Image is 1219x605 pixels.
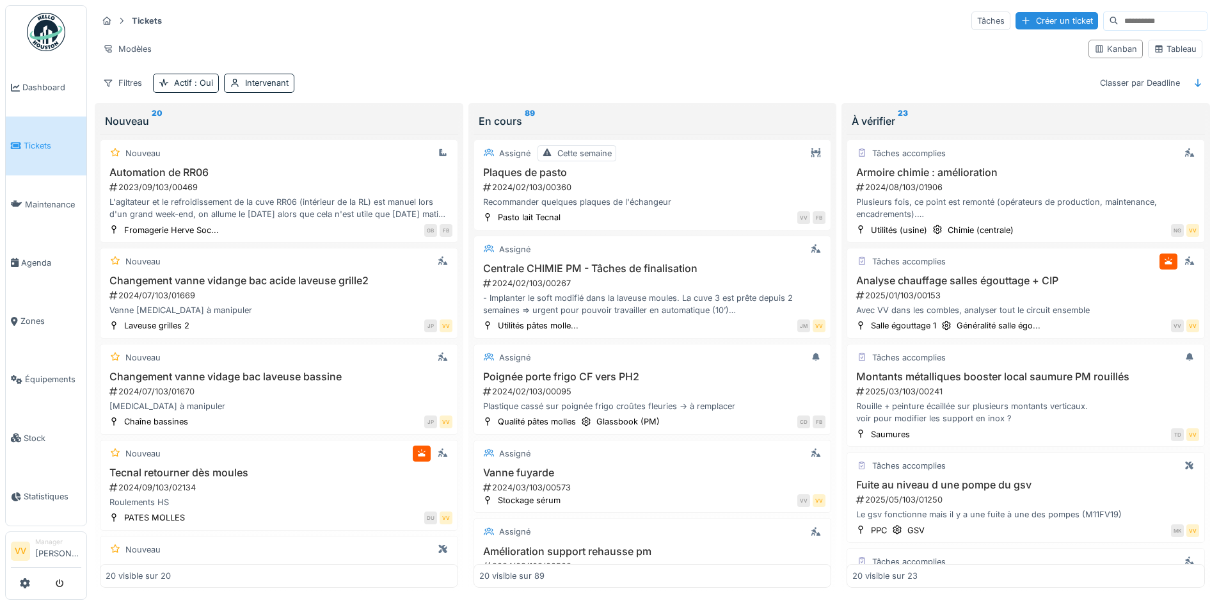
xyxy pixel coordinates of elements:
[479,113,827,129] div: En cours
[479,467,826,479] h3: Vanne fuyarde
[6,117,86,175] a: Tickets
[852,400,1199,424] div: Rouille + peinture écaillée sur plusieurs montants verticaux. voir pour modifier les support en i...
[106,570,171,582] div: 20 visible sur 20
[6,409,86,467] a: Stock
[498,494,561,506] div: Stockage sérum
[125,448,161,460] div: Nouveau
[971,12,1010,30] div: Tâches
[872,255,946,268] div: Tâches accomplies
[440,512,452,524] div: VV
[1186,224,1199,237] div: VV
[424,319,437,332] div: JP
[424,512,437,524] div: DU
[424,224,437,237] div: GB
[525,113,535,129] sup: 89
[1171,524,1184,537] div: MK
[797,494,810,507] div: VV
[499,526,530,538] div: Assigné
[852,275,1199,287] h3: Analyse chauffage salles égouttage + CIP
[1171,428,1184,441] div: TD
[871,428,910,440] div: Saumures
[499,351,530,364] div: Assigné
[106,196,452,220] div: L'agitateur et le refroidissement de la cuve RR06 (intérieur de la RL) est manuel lors d'un grand...
[1186,428,1199,441] div: VV
[24,432,81,444] span: Stock
[871,224,927,236] div: Utilités (usine)
[245,77,289,89] div: Intervenant
[482,277,826,289] div: 2024/02/103/00267
[108,181,452,193] div: 2023/09/103/00469
[22,81,81,93] span: Dashboard
[498,415,576,428] div: Qualité pâtes molles
[499,448,530,460] div: Assigné
[855,181,1199,193] div: 2024/08/103/01906
[35,537,81,565] li: [PERSON_NAME]
[499,243,530,255] div: Assigné
[1186,319,1199,332] div: VV
[872,556,946,568] div: Tâches accomplies
[557,147,612,159] div: Cette semaine
[125,147,161,159] div: Nouveau
[20,315,81,327] span: Zones
[106,467,452,479] h3: Tecnal retourner dès moules
[11,537,81,568] a: VV Manager[PERSON_NAME]
[106,304,452,316] div: Vanne [MEDICAL_DATA] à manipuler
[482,481,826,494] div: 2024/03/103/00573
[1094,74,1186,92] div: Classer par Deadline
[813,494,825,507] div: VV
[498,319,578,332] div: Utilités pâtes molle...
[24,490,81,503] span: Statistiques
[482,181,826,193] div: 2024/02/103/00360
[855,385,1199,398] div: 2025/03/103/00241
[479,400,826,412] div: Plastique cassé sur poignée frigo croûtes fleuries -> à remplacer
[852,570,918,582] div: 20 visible sur 23
[1154,43,1197,55] div: Tableau
[152,113,163,129] sup: 20
[852,113,1200,129] div: À vérifier
[948,224,1014,236] div: Chimie (centrale)
[105,113,453,129] div: Nouveau
[596,415,660,428] div: Glassbook (PM)
[479,166,826,179] h3: Plaques de pasto
[855,289,1199,302] div: 2025/01/103/00153
[106,400,452,412] div: [MEDICAL_DATA] à manipuler
[957,319,1040,332] div: Généralité salle égo...
[872,147,946,159] div: Tâches accomplies
[852,371,1199,383] h3: Montants métalliques booster local saumure PM rouillés
[106,166,452,179] h3: Automation de RR06
[97,40,157,58] div: Modèles
[499,147,530,159] div: Assigné
[25,373,81,385] span: Équipements
[124,319,189,332] div: Laveuse grilles 2
[21,257,81,269] span: Agenda
[1094,43,1137,55] div: Kanban
[124,415,188,428] div: Chaîne bassines
[898,113,908,129] sup: 23
[174,77,213,89] div: Actif
[106,496,452,508] div: Roulements HS
[872,351,946,364] div: Tâches accomplies
[1171,224,1184,237] div: NG
[1171,319,1184,332] div: VV
[479,371,826,383] h3: Poignée porte frigo CF vers PH2
[424,415,437,428] div: JP
[97,74,148,92] div: Filtres
[872,460,946,472] div: Tâches accomplies
[479,570,545,582] div: 20 visible sur 89
[797,319,810,332] div: JM
[125,255,161,268] div: Nouveau
[108,481,452,494] div: 2024/09/103/02134
[498,211,561,223] div: Pasto lait Tecnal
[813,415,825,428] div: FB
[813,319,825,332] div: VV
[855,494,1199,506] div: 2025/05/103/01250
[907,524,925,536] div: GSV
[852,196,1199,220] div: Plusieurs fois, ce point est remonté (opérateurs de production, maintenance, encadrements). Le bu...
[108,289,452,302] div: 2024/07/103/01669
[124,224,219,236] div: Fromagerie Herve Soc...
[125,544,161,556] div: Nouveau
[106,563,452,575] h3: Manche pour vanne pied de cuve 2 PDD
[440,319,452,332] div: VV
[192,78,213,88] span: : Oui
[6,58,86,117] a: Dashboard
